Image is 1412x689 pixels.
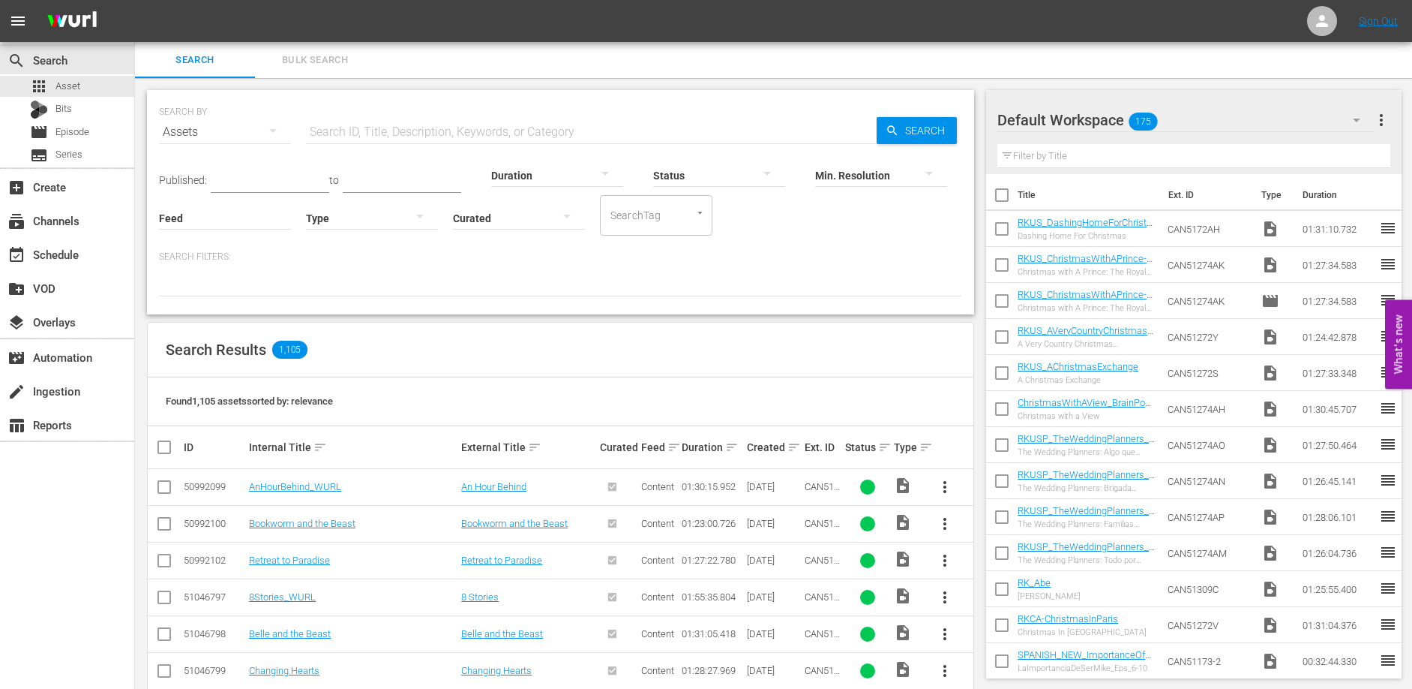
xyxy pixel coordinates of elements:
span: more_vert [936,625,954,643]
a: Belle and the Beast [249,628,331,639]
div: A Christmas Exchange [1018,375,1138,385]
a: RKUSP_TheWeddingPlanners_ChampagneDreams [1018,433,1155,456]
span: more_vert [1372,111,1390,129]
span: reorder [1379,435,1397,453]
span: Video [1261,364,1279,382]
span: Bits [55,101,72,116]
span: Asset [55,79,80,94]
span: Video [1261,472,1279,490]
span: Overlays [7,314,25,332]
div: Christmas with A Prince: The Royal Baby [1018,303,1156,313]
span: Content [641,665,674,676]
span: Published: [159,174,207,186]
td: CAN51274AN [1162,463,1255,499]
div: Feed [641,438,677,456]
td: 01:27:34.583 [1297,283,1379,319]
td: CAN51274AP [1162,499,1255,535]
span: reorder [1379,651,1397,669]
span: sort [313,441,327,454]
td: CAN51274AK [1162,247,1255,283]
a: Sign Out [1359,15,1398,27]
span: Video [894,513,912,531]
a: AnHourBehind_WURL [249,481,341,492]
button: more_vert [927,543,963,579]
div: 01:23:00.726 [682,518,742,529]
span: Automation [7,349,25,367]
div: 51046797 [184,591,244,603]
a: SPANISH_NEW_ImportanceOfBeingMike_Eps_6-10 [1018,649,1151,672]
span: reorder [1379,327,1397,345]
span: more_vert [936,662,954,680]
div: Default Workspace [997,99,1375,141]
div: [DATE] [747,665,799,676]
a: RKUS_AVeryCountryChristmasHomecoming [1018,325,1154,348]
span: reorder [1379,579,1397,597]
span: Video [894,587,912,605]
td: CAN51274AH [1162,391,1255,427]
span: CAN51239 [805,555,840,577]
div: 50992099 [184,481,244,492]
span: Content [641,481,674,492]
span: CAN51214 [805,591,840,614]
div: ID [184,441,244,453]
span: sort [667,441,681,454]
span: sort [787,441,801,454]
div: Status [845,438,889,456]
button: more_vert [927,506,963,542]
span: Content [641,555,674,566]
span: Search [7,52,25,70]
span: more_vert [936,478,954,496]
div: A Very Country Christmas Homecoming [1018,339,1156,349]
span: Asset [30,77,48,95]
td: CAN5172AH [1162,211,1255,247]
button: Search [877,117,957,144]
td: CAN51274AO [1162,427,1255,463]
span: reorder [1379,399,1397,417]
div: Duration [682,438,742,456]
div: Type [894,438,922,456]
div: The Wedding Planners: Todo por Amor [1018,555,1156,565]
span: Video [1261,328,1279,346]
td: 01:30:45.707 [1297,391,1379,427]
span: Video [894,550,912,568]
th: Duration [1294,174,1384,216]
div: 01:55:35.804 [682,591,742,603]
div: Dashing Home For Christmas [1018,231,1156,241]
td: 01:25:55.400 [1297,571,1379,607]
span: Search [144,52,246,69]
a: RKUSP_TheWeddingPlanners_FeudingFamilies [1018,505,1155,528]
span: reorder [1379,543,1397,561]
span: Content [641,518,674,529]
div: The Wedding Planners: Brigada Nupcial [1018,483,1156,493]
td: CAN51309C [1162,571,1255,607]
div: Bits [30,101,48,119]
span: Video [894,624,912,642]
div: [DATE] [747,481,799,492]
td: 00:32:44.330 [1297,643,1379,679]
span: reorder [1379,255,1397,273]
td: CAN51173-2 [1162,643,1255,679]
span: Video [894,660,912,678]
span: Video [1261,256,1279,274]
span: sort [919,441,933,454]
button: Open [693,206,707,220]
a: 8Stories_WURL [249,591,316,603]
img: ans4CAIJ8jUAAAAAAAAAAAAAAAAAAAAAAAAgQb4GAAAAAAAAAAAAAAAAAAAAAAAAJMjXAAAAAAAAAAAAAAAAAAAAAAAAgAT5G... [36,4,108,39]
button: more_vert [927,579,963,615]
span: Found 1,105 assets sorted by: relevance [166,396,333,407]
span: Episode [30,123,48,141]
span: reorder [1379,471,1397,489]
span: Search Results [166,341,266,359]
span: Video [1261,220,1279,238]
span: reorder [1379,507,1397,525]
div: The Wedding Planners: Algo que Celebrar [1018,447,1156,457]
button: more_vert [927,616,963,652]
div: External Title [461,438,595,456]
span: Video [1261,436,1279,454]
div: Assets [159,111,291,153]
td: 01:27:50.464 [1297,427,1379,463]
div: 51046799 [184,665,244,676]
span: CAN51114 [805,628,840,651]
span: Create [7,179,25,197]
span: Bulk Search [264,52,366,69]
